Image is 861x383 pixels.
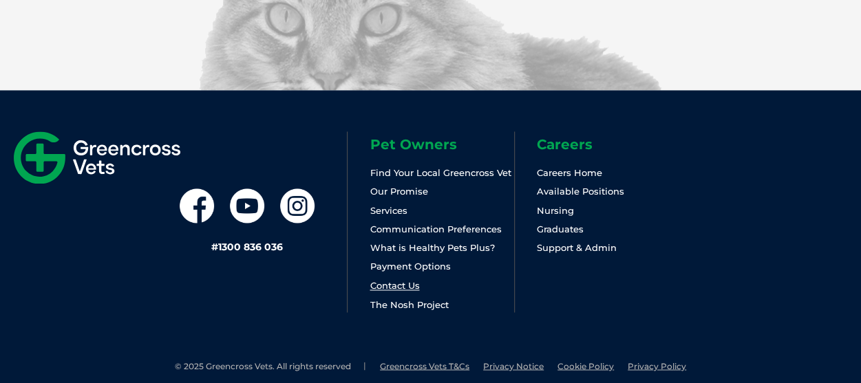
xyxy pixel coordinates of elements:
[370,298,448,309] a: The Nosh Project
[537,167,602,178] a: Careers Home
[370,223,501,234] a: Communication Preferences
[370,261,450,272] a: Payment Options
[537,223,584,234] a: Graduates
[537,205,574,216] a: Nursing
[175,360,366,372] li: © 2025 Greencross Vets. All rights reserved
[370,167,511,178] a: Find Your Local Greencross Vet
[211,241,218,253] span: #
[557,360,614,371] a: Cookie Policy
[628,360,686,371] a: Privacy Policy
[370,280,419,291] a: Contact Us
[537,242,617,253] a: Support & Admin
[483,360,544,371] a: Privacy Notice
[537,186,624,197] a: Available Positions
[211,241,283,253] a: #1300 836 036
[537,138,681,151] h6: Careers
[370,186,427,197] a: Our Promise
[370,138,513,151] h6: Pet Owners
[380,360,469,371] a: Greencross Vets T&Cs
[370,205,407,216] a: Services
[370,242,494,253] a: What is Healthy Pets Plus?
